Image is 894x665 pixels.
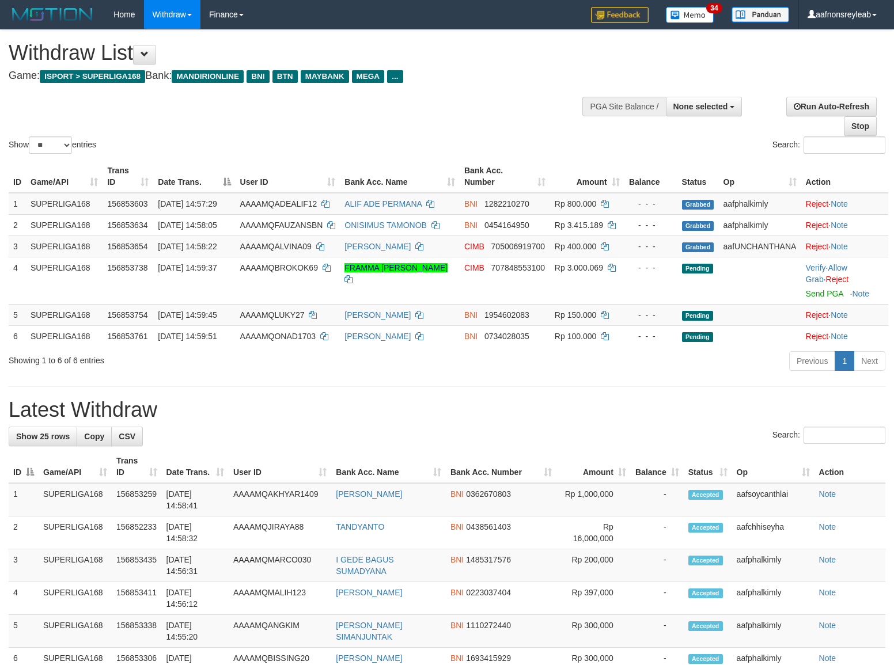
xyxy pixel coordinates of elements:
[555,310,596,320] span: Rp 150.000
[556,549,631,582] td: Rp 200,000
[719,193,801,215] td: aafphalkimly
[666,97,743,116] button: None selected
[719,214,801,235] td: aafphalkimly
[688,556,723,565] span: Accepted
[39,516,112,549] td: SUPERLIGA168
[162,516,229,549] td: [DATE] 14:58:32
[466,621,511,630] span: Copy 1110272440 to clipboard
[39,483,112,516] td: SUPERLIGA168
[9,41,585,64] h1: Withdraw List
[719,160,801,193] th: Op: activate to sort column ascending
[460,160,550,193] th: Bank Acc. Number: activate to sort column ascending
[854,351,885,371] a: Next
[9,350,364,366] div: Showing 1 to 6 of 6 entries
[819,489,836,499] a: Note
[240,242,312,251] span: AAAAMQALVINA09
[831,332,848,341] a: Note
[229,483,331,516] td: AAAAMQAKHYAR1409
[9,427,77,446] a: Show 25 rows
[26,304,103,325] td: SUPERLIGA168
[9,214,26,235] td: 2
[732,7,789,22] img: panduan.png
[772,427,885,444] label: Search:
[387,70,403,83] span: ...
[112,615,162,648] td: 156853338
[484,199,529,208] span: Copy 1282210270 to clipboard
[629,309,673,321] div: - - -
[631,516,684,549] td: -
[844,116,877,136] a: Stop
[464,263,484,272] span: CIMB
[801,214,888,235] td: ·
[629,330,673,342] div: - - -
[801,160,888,193] th: Action
[732,516,815,549] td: aafchhiseyha
[9,582,39,615] td: 4
[107,263,147,272] span: 156853738
[344,310,411,320] a: [PERSON_NAME]
[9,193,26,215] td: 1
[719,235,801,257] td: aafUNCHANTHANA
[84,432,104,441] span: Copy
[484,221,529,230] span: Copy 0454164950 to clipboard
[301,70,349,83] span: MAYBANK
[786,97,877,116] a: Run Auto-Refresh
[682,332,713,342] span: Pending
[629,262,673,273] div: - - -
[26,257,103,304] td: SUPERLIGA168
[804,427,885,444] input: Search:
[158,199,217,208] span: [DATE] 14:57:29
[815,450,885,483] th: Action
[819,555,836,564] a: Note
[732,615,815,648] td: aafphalkimly
[450,653,464,663] span: BNI
[682,221,714,231] span: Grabbed
[555,199,596,208] span: Rp 800.000
[446,450,556,483] th: Bank Acc. Number: activate to sort column ascending
[450,489,464,499] span: BNI
[804,136,885,154] input: Search:
[806,310,829,320] a: Reject
[107,221,147,230] span: 156853634
[229,450,331,483] th: User ID: activate to sort column ascending
[806,263,847,284] a: Allow Grab
[556,516,631,549] td: Rp 16,000,000
[77,427,112,446] a: Copy
[819,588,836,597] a: Note
[464,199,478,208] span: BNI
[732,582,815,615] td: aafphalkimly
[352,70,385,83] span: MEGA
[831,242,848,251] a: Note
[240,221,323,230] span: AAAAMQFAUZANSBN
[491,242,545,251] span: Copy 705006919700 to clipboard
[624,160,677,193] th: Balance
[732,450,815,483] th: Op: activate to sort column ascending
[464,221,478,230] span: BNI
[682,264,713,273] span: Pending
[39,549,112,582] td: SUPERLIGA168
[112,450,162,483] th: Trans ID: activate to sort column ascending
[555,332,596,341] span: Rp 100.000
[112,516,162,549] td: 156852233
[111,427,143,446] a: CSV
[240,263,318,272] span: AAAAMQBROKOK69
[9,483,39,516] td: 1
[688,523,723,533] span: Accepted
[555,221,603,230] span: Rp 3.415.189
[556,450,631,483] th: Amount: activate to sort column ascending
[229,516,331,549] td: AAAAMQJIRAYA88
[103,160,153,193] th: Trans ID: activate to sort column ascending
[450,522,464,531] span: BNI
[772,136,885,154] label: Search:
[331,450,446,483] th: Bank Acc. Name: activate to sort column ascending
[806,199,829,208] a: Reject
[158,221,217,230] span: [DATE] 14:58:05
[39,615,112,648] td: SUPERLIGA168
[158,310,217,320] span: [DATE] 14:59:45
[9,450,39,483] th: ID: activate to sort column descending
[162,483,229,516] td: [DATE] 14:58:41
[336,588,402,597] a: [PERSON_NAME]
[555,263,603,272] span: Rp 3.000.069
[466,653,511,663] span: Copy 1693415929 to clipboard
[582,97,665,116] div: PGA Site Balance /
